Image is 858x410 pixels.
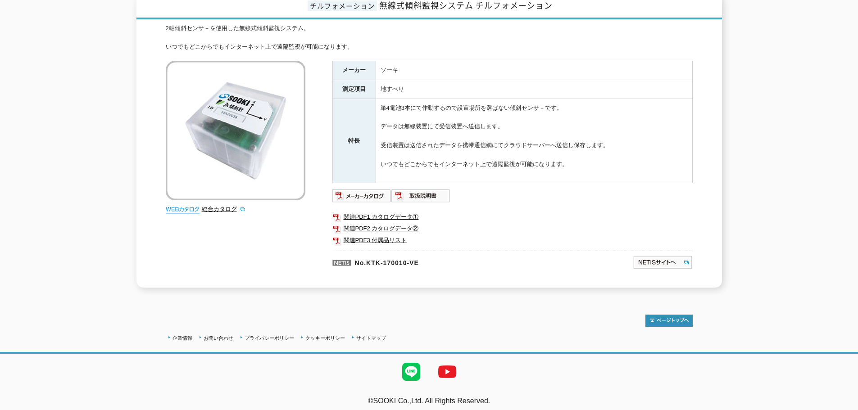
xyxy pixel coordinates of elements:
img: 無線式傾斜監視システム チルフォメーション [166,61,305,200]
a: メーカーカタログ [332,194,391,201]
a: プライバシーポリシー [245,335,294,341]
img: 取扱説明書 [391,189,450,203]
p: No.KTK-170010-VE [332,251,546,272]
img: LINE [393,354,429,390]
th: メーカー [332,61,376,80]
td: ソーキ [376,61,692,80]
img: メーカーカタログ [332,189,391,203]
span: チルフォメーション [308,0,377,11]
a: 総合カタログ [202,206,246,212]
img: トップページへ [645,315,693,327]
img: NETISサイトへ [633,255,693,270]
img: webカタログ [166,205,200,214]
a: サイトマップ [356,335,386,341]
a: 企業情報 [173,335,192,341]
a: 取扱説明書 [391,194,450,201]
th: 特長 [332,99,376,183]
th: 測定項目 [332,80,376,99]
a: 関連PDF2 カタログデータ② [332,223,693,234]
td: 単4電池3本にて作動するので設置場所を選ばない傾斜センサ－です。 データは無線装置にて受信装置へ送信します。 受信装置は送信されたデータを携帯通信網にてクラウドサーバーへ送信し保存します。 いつ... [376,99,692,183]
img: YouTube [429,354,465,390]
a: クッキーポリシー [305,335,345,341]
a: 関連PDF3 付属品リスト [332,234,693,246]
td: 地すべり [376,80,692,99]
a: お問い合わせ [204,335,233,341]
div: 2軸傾斜センサ－を使用した無線式傾斜監視システム。 いつでもどこからでもインターネット上で遠隔監視が可能になります。 [166,24,693,52]
a: 関連PDF1 カタログデータ① [332,211,693,223]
